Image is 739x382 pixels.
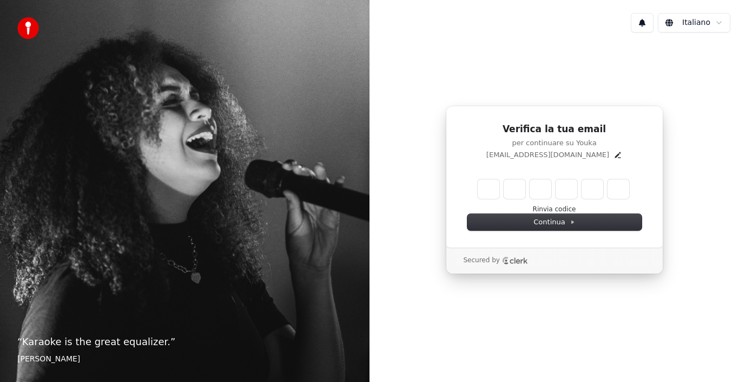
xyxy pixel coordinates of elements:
button: Edit [613,151,622,159]
input: Digit 5 [582,179,603,199]
div: Verification code input [476,177,631,201]
button: Rinvia codice [533,205,576,214]
a: Clerk logo [502,257,528,264]
p: “ Karaoke is the great equalizer. ” [17,334,352,349]
input: Digit 6 [608,179,629,199]
p: Secured by [464,256,500,265]
span: Continua [533,217,575,227]
input: Enter verification code. Digit 1 [478,179,499,199]
img: youka [17,17,39,39]
h1: Verifica la tua email [467,123,642,136]
input: Digit 4 [556,179,577,199]
p: [EMAIL_ADDRESS][DOMAIN_NAME] [486,150,609,160]
footer: [PERSON_NAME] [17,354,352,365]
p: per continuare su Youka [467,138,642,148]
input: Digit 3 [530,179,551,199]
input: Digit 2 [504,179,525,199]
button: Continua [467,214,642,230]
